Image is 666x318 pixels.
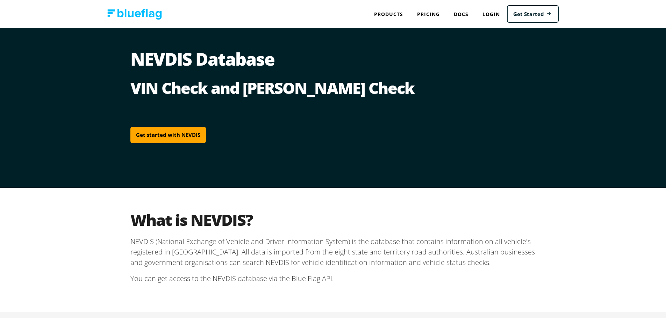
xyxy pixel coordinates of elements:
[130,50,536,78] h1: NEVDIS Database
[507,5,559,23] a: Get Started
[130,236,536,268] p: NEVDIS (National Exchange of Vehicle and Driver Information System) is the database that contains...
[475,7,507,21] a: Login to Blue Flag application
[130,78,536,97] h2: VIN Check and [PERSON_NAME] Check
[410,7,447,21] a: Pricing
[107,9,162,20] img: Blue Flag logo
[447,7,475,21] a: Docs
[130,210,536,229] h2: What is NEVDIS?
[367,7,410,21] div: Products
[130,127,206,143] a: Get started with NEVDIS
[130,268,536,289] p: You can get access to the NEVDIS database via the Blue Flag API.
